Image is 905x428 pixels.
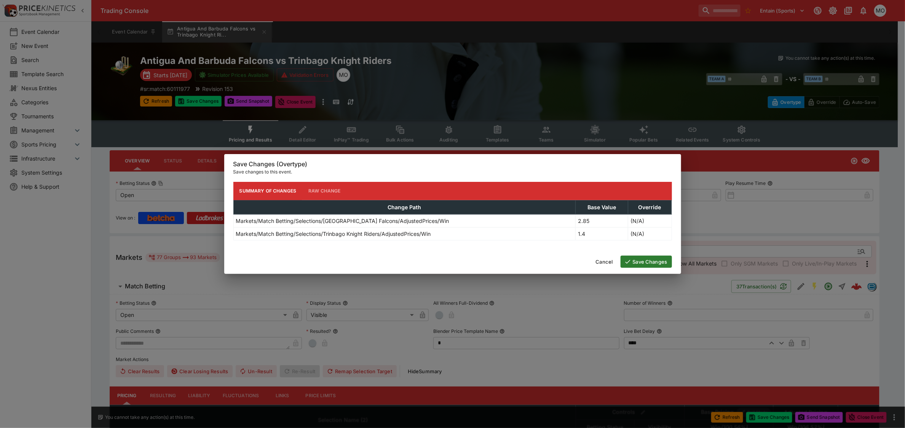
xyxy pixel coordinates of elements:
button: Cancel [591,256,618,268]
p: Save changes to this event. [233,168,672,176]
th: Change Path [233,200,576,214]
button: Save Changes [621,256,672,268]
td: (N/A) [628,214,672,227]
h6: Save Changes (Overtype) [233,160,672,168]
th: Base Value [576,200,628,214]
td: (N/A) [628,227,672,240]
button: Raw Change [302,182,347,200]
th: Override [628,200,672,214]
p: Markets/Match Betting/Selections/Trinbago Knight Riders/AdjustedPrices/Win [236,230,431,238]
p: Markets/Match Betting/Selections/[GEOGRAPHIC_DATA] Falcons/AdjustedPrices/Win [236,217,449,225]
td: 2.85 [576,214,628,227]
td: 1.4 [576,227,628,240]
button: Summary of Changes [233,182,303,200]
